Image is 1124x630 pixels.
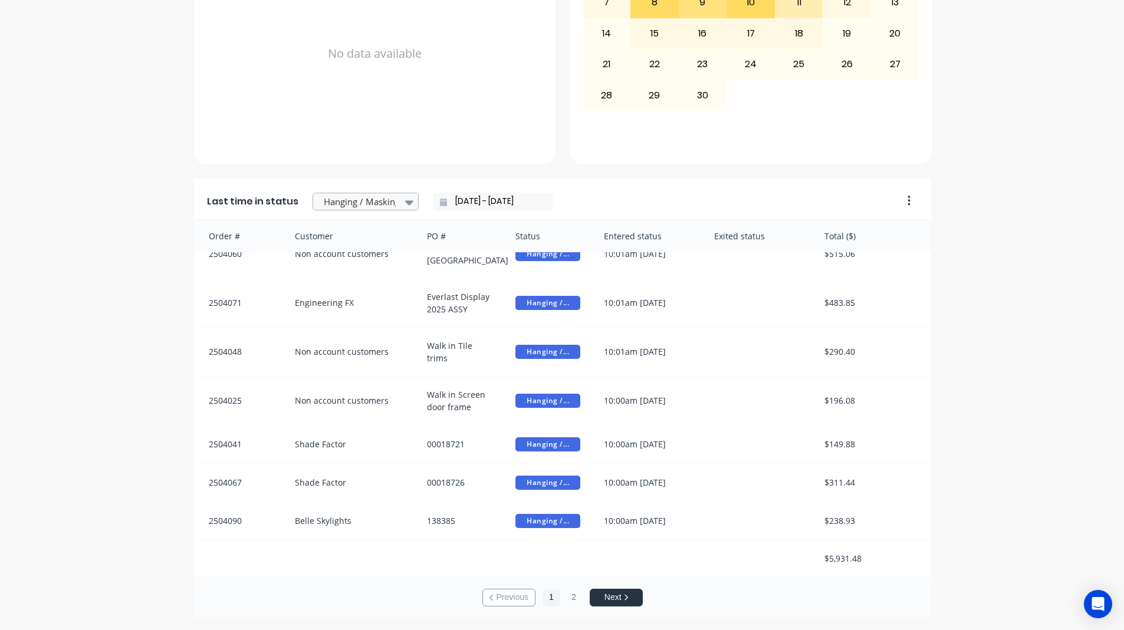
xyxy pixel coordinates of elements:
div: Shade Factor [283,426,416,463]
div: Total ($) [813,220,931,252]
div: 138385 [415,502,504,540]
div: Customer [283,220,416,252]
div: 23 [679,50,727,79]
div: 10:00am [DATE] [592,426,702,463]
div: $149.88 [813,426,931,463]
div: Order # [195,220,283,252]
div: 2504041 [195,426,283,463]
div: PO # [415,220,504,252]
span: Hanging /... [515,247,580,261]
div: 14 [583,19,630,48]
div: 10:00am [DATE] [592,502,702,540]
button: 2 [565,589,583,606]
div: 2504067 [195,464,283,502]
div: $483.85 [813,279,931,327]
span: Hanging /... [515,476,580,490]
span: Hanging /... [515,296,580,310]
div: 00018721 [415,426,504,463]
div: Shade Factor [283,464,416,502]
div: Open Intercom Messenger [1084,590,1112,618]
div: Walk in Tile trims [415,328,504,376]
div: 18 [775,19,823,48]
div: 2504025 [195,377,283,425]
div: Entered status [592,220,702,252]
button: 1 [543,589,560,606]
span: Hanging /... [515,437,580,451]
div: 28 [583,80,630,110]
div: $5,931.48 [813,540,931,576]
div: 2504090 [195,502,283,540]
div: $290.40 [813,328,931,376]
span: Hanging /... [515,514,580,528]
div: Everlast Display 2025 ASSY [415,279,504,327]
div: 24 [727,50,774,79]
div: 19 [823,19,870,48]
div: 21 [583,50,630,79]
div: Walk in Screen door frame [415,377,504,425]
div: $515.06 [813,230,931,278]
div: Exited status [702,220,813,252]
div: Status [504,220,592,252]
button: Next [590,589,643,606]
div: 2504060 [195,230,283,278]
div: Belle Skylights [283,502,416,540]
div: 15 [631,19,678,48]
div: 22 [631,50,678,79]
div: 2504048 [195,328,283,376]
div: 20 [872,19,919,48]
div: 2504071 [195,279,283,327]
div: 17 [727,19,774,48]
input: Filter by date [447,193,548,210]
div: 10:01am [DATE] [592,230,702,278]
div: 25 [775,50,823,79]
div: Walk in [GEOGRAPHIC_DATA] [415,230,504,278]
div: 26 [823,50,870,79]
div: $196.08 [813,377,931,425]
div: 10:00am [DATE] [592,464,702,502]
div: 27 [872,50,919,79]
div: Engineering FX [283,279,416,327]
div: Non account customers [283,377,416,425]
div: $238.93 [813,502,931,540]
div: Non account customers [283,230,416,278]
div: 30 [679,80,727,110]
div: 29 [631,80,678,110]
div: $311.44 [813,464,931,502]
div: 10:00am [DATE] [592,377,702,425]
div: Non account customers [283,328,416,376]
div: 16 [679,19,727,48]
div: 10:01am [DATE] [592,328,702,376]
span: Hanging /... [515,394,580,408]
div: 10:01am [DATE] [592,279,702,327]
span: Last time in status [207,194,298,209]
div: 00018726 [415,464,504,502]
span: Hanging /... [515,345,580,359]
button: Previous [482,589,535,606]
